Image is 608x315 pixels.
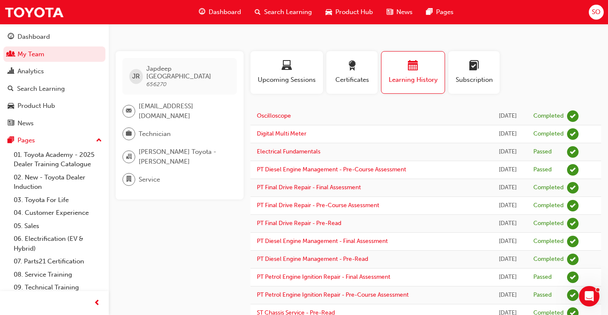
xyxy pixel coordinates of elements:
div: Wed Aug 20 2025 19:12:52 GMT+1000 (Australian Eastern Standard Time) [495,183,521,193]
span: [EMAIL_ADDRESS][DOMAIN_NAME] [139,101,230,121]
button: Subscription [448,51,500,94]
span: News [396,7,413,17]
span: email-icon [126,106,132,117]
span: Product Hub [335,7,373,17]
span: up-icon [96,135,102,146]
div: Completed [533,255,564,263]
span: pages-icon [8,137,14,144]
div: Analytics [17,66,44,76]
span: 656270 [146,81,167,88]
a: 03. Toyota For Life [10,194,105,207]
span: Japdeep [GEOGRAPHIC_DATA] [146,65,230,80]
div: Passed [533,166,552,174]
div: Wed Aug 20 2025 18:50:08 GMT+1000 (Australian Eastern Standard Time) [495,219,521,228]
a: 09. Technical Training [10,281,105,294]
span: learningplan-icon [469,61,479,72]
a: Product Hub [3,98,105,114]
span: people-icon [8,51,14,58]
span: Dashboard [209,7,241,17]
div: Passed [533,273,552,281]
a: Oscilloscope [257,112,291,119]
a: PT Diesel Engine Management - Final Assessment [257,237,388,245]
div: Dashboard [17,32,50,42]
a: Digital Multi Meter [257,130,306,137]
span: pages-icon [426,7,433,17]
div: Wed Aug 20 2025 18:55:39 GMT+1000 (Australian Eastern Standard Time) [495,201,521,211]
a: News [3,116,105,131]
span: SO [592,7,600,17]
a: PT Final Drive Repair - Pre-Course Assessment [257,202,379,209]
div: Wed Aug 20 2025 18:46:49 GMT+1000 (Australian Eastern Standard Time) [495,237,521,246]
a: 02. New - Toyota Dealer Induction [10,171,105,194]
span: learningRecordVerb_PASS-icon [567,289,579,301]
a: Dashboard [3,29,105,45]
span: laptop-icon [282,61,292,72]
span: learningRecordVerb_COMPLETE-icon [567,110,579,122]
div: Passed [533,148,552,156]
span: chart-icon [8,68,14,75]
span: news-icon [8,120,14,127]
span: guage-icon [8,33,14,41]
a: 08. Service Training [10,268,105,281]
a: PT Petrol Engine Ignition Repair - Final Assessment [257,273,390,280]
a: news-iconNews [380,3,419,21]
span: learningRecordVerb_PASS-icon [567,164,579,176]
img: Trak [4,3,64,22]
span: organisation-icon [126,151,132,162]
a: pages-iconPages [419,3,460,21]
span: search-icon [255,7,261,17]
span: car-icon [326,7,332,17]
button: DashboardMy TeamAnalyticsSearch LearningProduct HubNews [3,27,105,133]
span: learningRecordVerb_COMPLETE-icon [567,182,579,194]
span: calendar-icon [408,61,418,72]
a: PT Diesel Engine Management - Pre-Course Assessment [257,166,406,173]
div: Thu Aug 21 2025 18:59:18 GMT+1000 (Australian Eastern Standard Time) [495,111,521,121]
span: award-icon [347,61,357,72]
a: search-iconSearch Learning [248,3,319,21]
span: department-icon [126,174,132,185]
span: learningRecordVerb_COMPLETE-icon [567,236,579,247]
a: My Team [3,46,105,62]
span: Certificates [333,75,371,85]
a: 01. Toyota Academy - 2025 Dealer Training Catalogue [10,148,105,171]
span: prev-icon [94,298,100,309]
div: Wed Aug 20 2025 19:18:22 GMT+1000 (Australian Eastern Standard Time) [495,165,521,175]
span: learningRecordVerb_COMPLETE-icon [567,218,579,229]
a: guage-iconDashboard [192,3,248,21]
a: 07. Parts21 Certification [10,255,105,268]
span: Search Learning [264,7,312,17]
span: [PERSON_NAME] Toyota - [PERSON_NAME] [139,147,230,166]
span: Upcoming Sessions [257,75,317,85]
a: PT Final Drive Repair - Pre-Read [257,220,341,227]
span: learningRecordVerb_COMPLETE-icon [567,128,579,140]
span: search-icon [8,85,14,93]
div: Passed [533,291,552,299]
button: Learning History [381,51,445,94]
span: Pages [436,7,454,17]
div: Wed Aug 20 2025 18:15:24 GMT+1000 (Australian Eastern Standard Time) [495,290,521,300]
div: Wed Aug 20 2025 18:25:53 GMT+1000 (Australian Eastern Standard Time) [495,272,521,282]
button: Upcoming Sessions [250,51,323,94]
span: Subscription [455,75,493,85]
a: PT Final Drive Repair - Final Assessment [257,184,361,191]
button: Pages [3,133,105,148]
a: Search Learning [3,81,105,97]
div: Thu Aug 21 2025 18:37:33 GMT+1000 (Australian Eastern Standard Time) [495,129,521,139]
span: learningRecordVerb_PASS-icon [567,272,579,283]
div: Completed [533,112,564,120]
div: Search Learning [17,84,65,94]
span: Technician [139,129,171,139]
span: Learning History [388,75,438,85]
div: Completed [533,220,564,228]
div: News [17,118,34,128]
div: Product Hub [17,101,55,111]
span: guage-icon [199,7,205,17]
a: PT Diesel Engine Management - Pre-Read [257,255,368,263]
a: 05. Sales [10,220,105,233]
iframe: Intercom live chat [579,286,599,306]
div: Wed Aug 20 2025 18:28:57 GMT+1000 (Australian Eastern Standard Time) [495,254,521,264]
button: Certificates [326,51,378,94]
a: car-iconProduct Hub [319,3,380,21]
a: Electrical Fundamentals [257,148,320,155]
